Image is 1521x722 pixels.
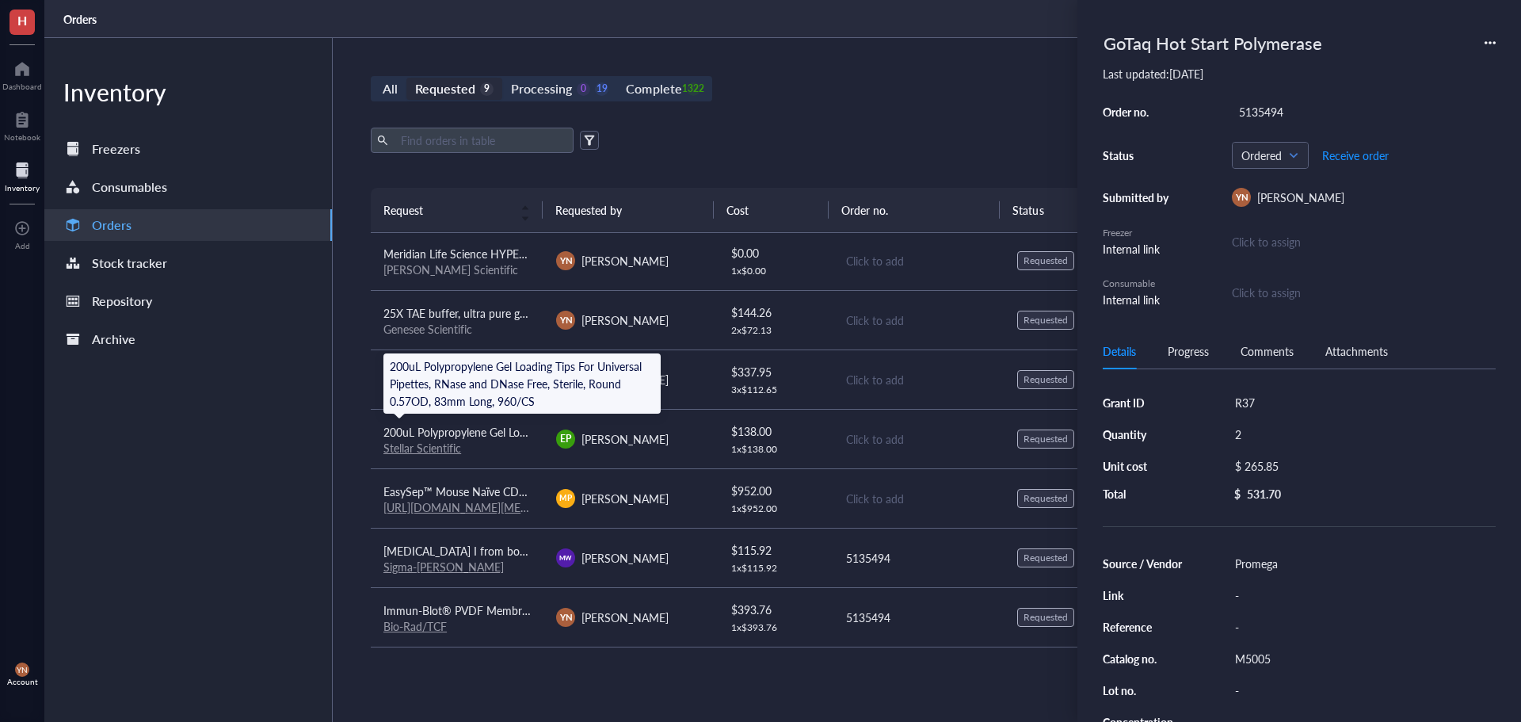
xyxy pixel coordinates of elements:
div: Grant ID [1103,395,1184,410]
div: 5135494 [846,549,992,567]
div: segmented control [371,76,712,101]
div: $ 115.92 [731,541,820,559]
input: Find orders in table [395,128,567,152]
div: Complete [626,78,681,100]
div: Stock tracker [92,252,167,274]
div: Repository [92,290,152,312]
span: YN [17,665,28,674]
td: Click to add [832,290,1004,350]
span: [PERSON_NAME] [581,550,669,566]
div: 1 x $ 952.00 [731,502,820,515]
div: 2 [1228,423,1496,445]
div: Status [1103,148,1174,162]
td: 5135494 [832,587,1004,647]
div: $ 144.26 [731,304,820,321]
div: Click to add [846,430,992,448]
div: Click to add [846,490,992,507]
a: Dashboard [2,56,42,91]
div: Lot no. [1103,683,1184,697]
span: [PERSON_NAME] [581,253,669,269]
span: Immun-Blot® PVDF Membrane, Roll, 26 cm x 3.3 m, 1620177 [383,602,690,618]
div: Submitted by [1103,190,1174,204]
th: Requested by [543,188,715,232]
div: Total [1103,487,1184,501]
a: Stock tracker [44,247,332,279]
div: $ 393.76 [731,601,820,618]
div: Comments [1241,342,1294,360]
div: Inventory [5,183,40,193]
div: Click to assign [1232,284,1496,301]
div: - [1228,584,1496,606]
span: Meridian Life Science HYPERLADDER IV 100 LANES [383,246,642,262]
div: Progress [1168,342,1209,360]
span: [PERSON_NAME] [1257,189,1344,205]
div: [PERSON_NAME] Scientific [383,262,531,277]
div: Requested [1024,373,1068,386]
th: Order no. [829,188,1001,232]
div: Notebook [4,132,40,142]
a: Orders [63,12,100,26]
a: Inventory [5,158,40,193]
div: Requested [1024,314,1068,327]
span: H [17,10,27,30]
div: Unit cost [1103,459,1184,473]
div: Processing [511,78,572,100]
div: 1 x $ 393.76 [731,621,820,634]
td: Click to add [832,468,1004,528]
span: Request [383,201,511,219]
span: YN [1235,191,1248,204]
div: All [383,78,398,100]
div: Requested [415,78,475,100]
span: [PERSON_NAME] [581,431,669,447]
span: YN [559,254,572,267]
td: Click to add [832,409,1004,468]
div: R37 [1228,392,1496,414]
div: Account [7,677,38,686]
div: 5135494 [1232,101,1496,123]
div: 1322 [687,82,700,96]
div: Catalog no. [1103,651,1184,666]
div: $ 952.00 [731,482,820,499]
th: Status [1000,188,1114,232]
div: Click to assign [1232,233,1496,250]
div: 531.70 [1247,487,1281,501]
div: Orders [92,214,132,236]
div: Requested [1024,254,1068,267]
a: Orders [44,209,332,241]
div: Inventory [44,76,332,108]
div: 200uL Polypropylene Gel Loading Tips For Universal Pipettes, RNase and DNase Free, Sterile, Round... [390,357,654,410]
div: Requested [1024,492,1068,505]
span: MW [559,553,572,563]
div: $ 0.00 [731,244,820,262]
div: Click to add [846,371,992,388]
span: [PERSON_NAME] [581,491,669,506]
div: 19 [595,82,608,96]
span: Ordered [1241,148,1296,162]
span: YN [559,610,572,624]
div: $ 337.95 [731,363,820,380]
span: 25X TAE buffer, ultra pure grade [383,305,541,321]
div: 5135494 [846,609,992,626]
td: Click to add [832,350,1004,409]
th: Request [371,188,543,232]
div: Internal link [1103,291,1174,308]
a: Bio-Rad/TCF [383,618,447,634]
div: Consumable [1103,277,1174,291]
button: Receive order [1321,143,1389,168]
div: 0 [577,82,590,96]
div: Attachments [1325,342,1388,360]
div: Source / Vendor [1103,556,1184,571]
span: EP [560,432,571,446]
div: Promega [1228,552,1496,575]
div: Freezers [92,138,140,160]
div: GoTaq Hot Start Polymerase [1096,25,1329,60]
div: Details [1103,342,1136,360]
a: Freezers [44,133,332,165]
div: - [1228,679,1496,701]
div: 2 x $ 72.13 [731,324,820,337]
a: [URL][DOMAIN_NAME][MEDICAL_DATA] [383,499,588,515]
div: Requested [1024,552,1068,564]
span: MP [560,492,572,504]
div: Dashboard [2,82,42,91]
div: 1 x $ 138.00 [731,443,820,456]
